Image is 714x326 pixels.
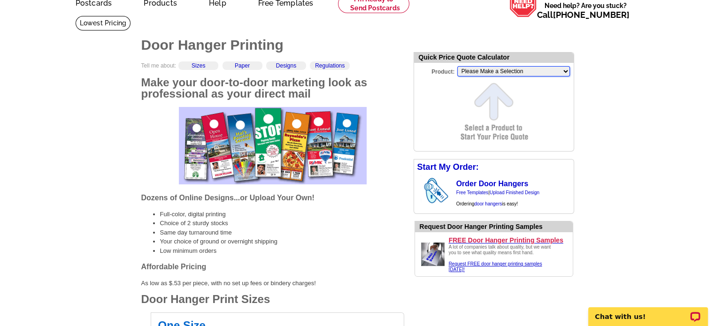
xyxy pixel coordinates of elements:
li: Same day turnaround time [160,228,404,237]
a: Designs [276,62,296,69]
a: Regulations [315,62,345,69]
h2: Door Hanger Print Sizes [141,294,404,305]
img: door hanger swinging on a residential doorknob [422,175,455,206]
a: Order Door Hangers [456,180,529,188]
h1: Door Hanger Printing [141,38,404,52]
li: Choice of 2 sturdy stocks [160,219,404,228]
div: Quick Price Quote Calculator [414,53,574,63]
iframe: LiveChat chat widget [582,296,714,326]
h2: Make your door-to-door marketing look as professional as your direct mail [141,77,404,99]
span: Call [537,10,630,20]
a: [PHONE_NUMBER] [553,10,630,20]
a: FREE Door Hanger Printing Samples [449,236,569,244]
div: Tell me about: [141,61,404,77]
h3: Dozens of Online Designs...or Upload Your Own! [141,194,404,202]
a: Paper [235,62,250,69]
img: background image for door hangers arrow [414,175,422,206]
a: Upload Finished Design [490,190,539,195]
div: A lot of companies talk about quality, but we want you to see what quality means first hand. [449,244,557,273]
img: door hanger template designs [179,107,367,184]
div: Start My Order: [414,159,574,175]
li: Full-color, digital printing [160,210,404,219]
a: door hangers [474,201,502,206]
li: Your choice of ground or overnight shipping [160,237,404,246]
h3: Affordable Pricing [141,263,404,271]
a: Free Templates [456,190,489,195]
a: Request FREE door hanger printing samples [DATE]! [449,261,542,272]
a: Sizes [192,62,205,69]
label: Product: [414,65,456,76]
span: Need help? Are you stuck? [537,1,634,20]
span: | Ordering is easy! [456,190,540,206]
div: Request Door Hanger Printing Samples [420,222,573,232]
img: Upload a door hanger design [419,240,447,268]
li: Low minimum orders [160,246,404,256]
p: As low as $.53 per piece, with no set up fees or bindery charges! [141,279,404,288]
